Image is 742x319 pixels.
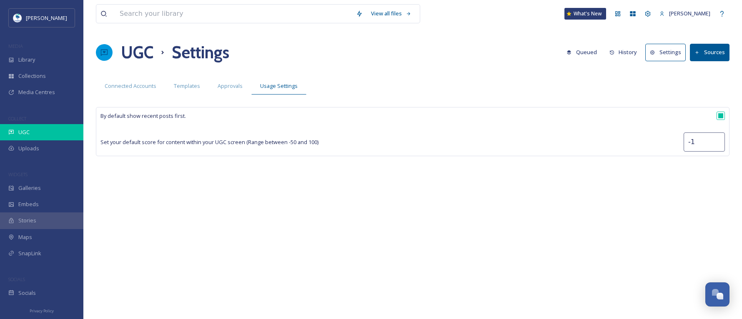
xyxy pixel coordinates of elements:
button: Open Chat [705,282,729,307]
a: View all files [367,5,416,22]
span: UGC [18,128,30,136]
a: Queued [562,44,605,60]
a: Privacy Policy [30,305,54,315]
span: Socials [18,289,36,297]
img: download.jpeg [13,14,22,22]
span: Approvals [218,82,243,90]
span: Stories [18,217,36,224]
span: Collections [18,72,46,80]
input: Search your library [115,5,352,23]
button: Settings [645,44,686,61]
span: Connected Accounts [105,82,156,90]
span: Privacy Policy [30,308,54,314]
span: WIDGETS [8,171,28,177]
span: Maps [18,233,32,241]
span: Uploads [18,145,39,152]
span: [PERSON_NAME] [26,14,67,22]
span: MEDIA [8,43,23,49]
a: Settings [645,44,690,61]
a: What's New [564,8,606,20]
span: Set your default score for content within your UGC screen (Range between -50 and 100) [100,138,318,146]
span: Templates [174,82,200,90]
a: History [605,44,646,60]
span: Galleries [18,184,41,192]
button: Queued [562,44,601,60]
span: By default show recent posts first. [100,112,186,120]
span: [PERSON_NAME] [669,10,710,17]
span: Usage Settings [260,82,298,90]
span: Media Centres [18,88,55,96]
span: Embeds [18,200,39,208]
button: History [605,44,642,60]
span: SOCIALS [8,276,25,282]
a: [PERSON_NAME] [655,5,714,22]
span: Library [18,56,35,64]
span: COLLECT [8,115,26,122]
button: Sources [690,44,729,61]
a: UGC [121,40,153,65]
h1: Settings [172,40,229,65]
span: SnapLink [18,249,41,257]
